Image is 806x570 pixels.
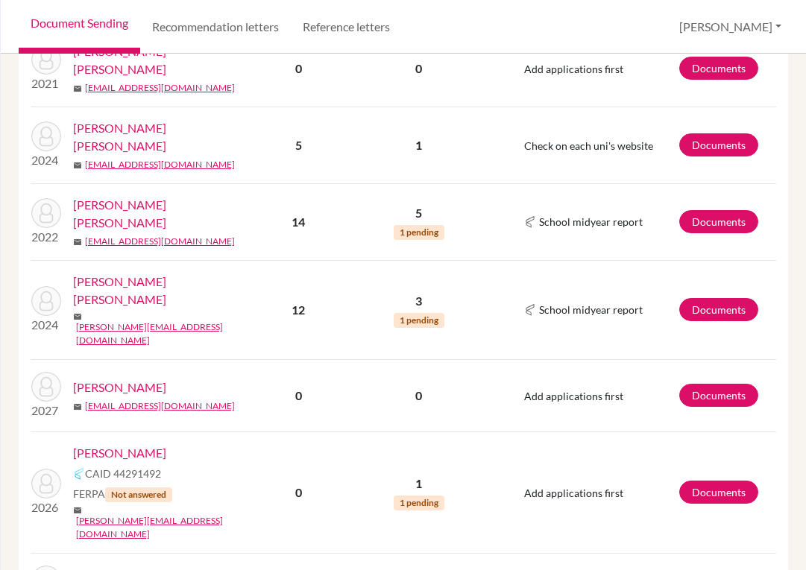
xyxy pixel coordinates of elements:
b: 12 [292,303,305,317]
img: Bulnes Lopez, Arianne Marie [31,121,61,151]
a: Documents [679,210,758,233]
a: Documents [679,384,758,407]
a: Documents [679,298,758,321]
img: Lopez, Mario [31,372,61,402]
img: Common App logo [524,304,536,316]
a: [PERSON_NAME] [PERSON_NAME] [73,119,258,155]
b: 14 [292,215,305,229]
p: 5 [350,204,488,222]
a: [EMAIL_ADDRESS][DOMAIN_NAME] [85,235,235,248]
p: 1 [350,136,488,154]
span: mail [73,161,82,170]
span: 1 pending [394,313,444,328]
p: 2027 [31,402,61,419]
span: mail [73,506,82,515]
a: Documents [679,133,758,156]
span: mail [73,402,82,411]
a: [EMAIL_ADDRESS][DOMAIN_NAME] [85,158,235,171]
img: Guevara Lopez, Pamela [31,198,61,228]
img: Guevara Lopez, Dominique [31,286,61,316]
a: [PERSON_NAME][EMAIL_ADDRESS][DOMAIN_NAME] [76,320,258,347]
img: Common App logo [73,468,85,480]
p: 2022 [31,228,61,246]
a: [PERSON_NAME] [PERSON_NAME] [73,273,258,308]
a: Documents [679,57,758,80]
a: [PERSON_NAME] [73,379,166,396]
a: [PERSON_NAME] [PERSON_NAME] [73,196,258,232]
a: [EMAIL_ADDRESS][DOMAIN_NAME] [85,399,235,413]
p: 2021 [31,75,61,92]
p: 3 [350,292,488,310]
span: 1 pending [394,225,444,240]
p: 0 [350,60,488,77]
b: 0 [295,485,302,499]
p: 1 [350,475,488,493]
p: 0 [350,387,488,405]
p: 2024 [31,151,61,169]
b: 5 [295,138,302,152]
a: [EMAIL_ADDRESS][DOMAIN_NAME] [85,81,235,95]
span: mail [73,238,82,247]
span: mail [73,312,82,321]
span: FERPA [73,486,172,502]
span: Add applications first [524,487,623,499]
img: Bendeck Lopez, Rolando [31,45,61,75]
span: School midyear report [539,214,643,229]
span: mail [73,84,82,93]
span: CAID 44291492 [85,466,161,481]
span: Check on each uni's website [524,139,653,152]
a: [PERSON_NAME] [73,444,166,462]
span: Add applications first [524,63,623,75]
span: School midyear report [539,302,643,317]
p: 2026 [31,498,61,516]
a: [PERSON_NAME] [PERSON_NAME] [73,42,258,78]
b: 0 [295,61,302,75]
span: Not answered [105,487,172,502]
img: Lopez, Stephanie [31,469,61,498]
button: [PERSON_NAME] [673,13,788,41]
b: 0 [295,388,302,402]
img: Common App logo [524,216,536,228]
span: 1 pending [394,495,444,510]
span: Add applications first [524,390,623,402]
a: Documents [679,481,758,504]
a: [PERSON_NAME][EMAIL_ADDRESS][DOMAIN_NAME] [76,514,258,541]
p: 2024 [31,316,61,334]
